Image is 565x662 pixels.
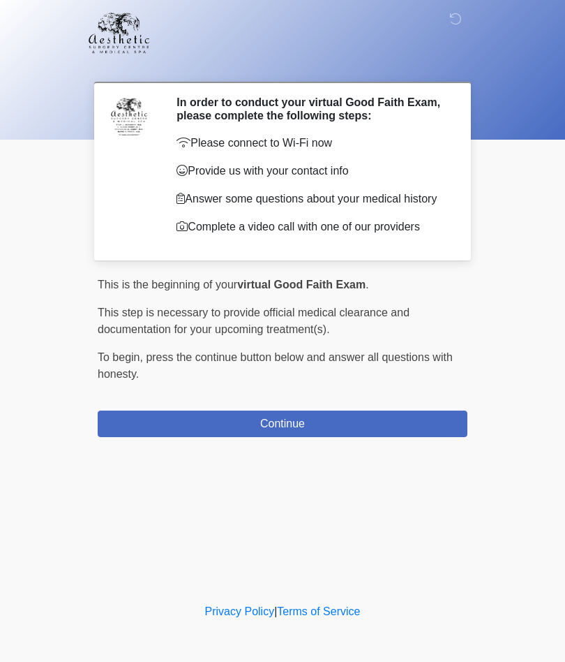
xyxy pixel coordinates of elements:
[98,279,237,290] span: This is the beginning of your
[84,10,154,55] img: Aesthetic Surgery Centre, PLLC Logo
[98,351,146,363] span: To begin,
[108,96,150,138] img: Agent Avatar
[176,96,446,122] h2: In order to conduct your virtual Good Faith Exam, please complete the following steps:
[176,163,446,179] p: Provide us with your contact info
[205,605,275,617] a: Privacy Policy
[98,351,453,380] span: press the continue button below and answer all questions with honesty.
[176,219,446,235] p: Complete a video call with one of our providers
[277,605,360,617] a: Terms of Service
[274,605,277,617] a: |
[98,307,409,335] span: This step is necessary to provide official medical clearance and documentation for your upcoming ...
[366,279,368,290] span: .
[98,411,467,437] button: Continue
[237,279,366,290] strong: virtual Good Faith Exam
[176,135,446,152] p: Please connect to Wi-Fi now
[176,191,446,207] p: Answer some questions about your medical history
